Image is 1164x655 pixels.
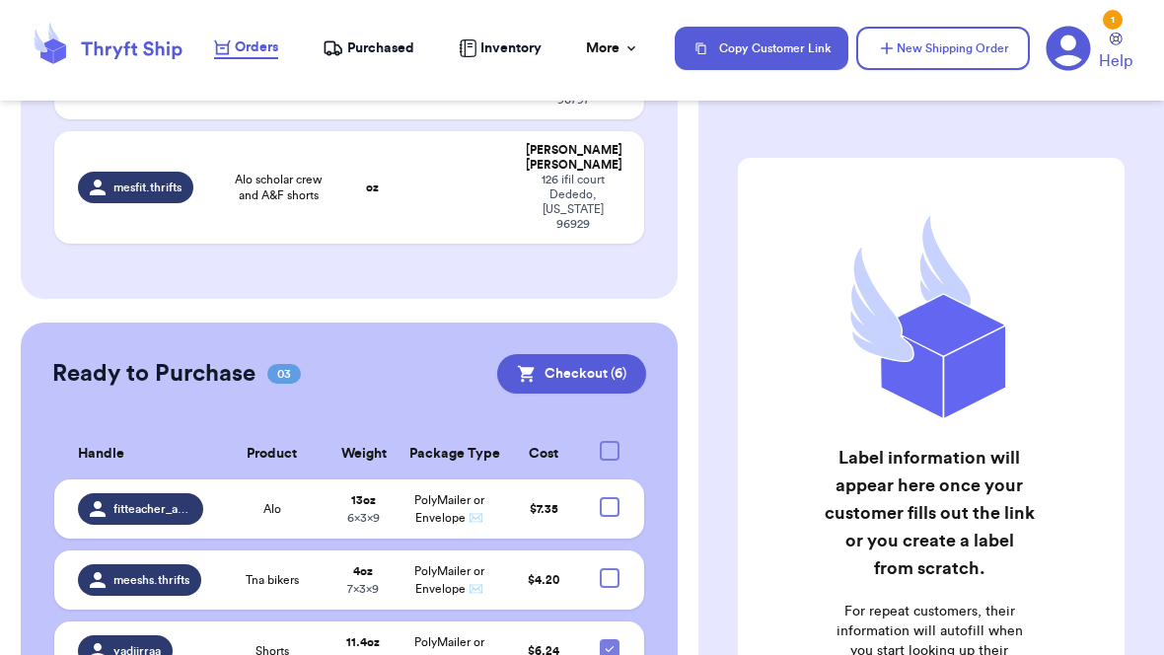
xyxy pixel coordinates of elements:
span: $ 4.20 [528,574,559,586]
span: 7 x 3 x 9 [347,583,379,595]
h2: Label information will appear here once your customer fills out the link or you create a label fr... [824,444,1035,582]
a: Orders [214,37,278,59]
span: mesfit.thrifts [113,180,182,195]
strong: 4 oz [353,565,373,577]
h2: Ready to Purchase [52,358,255,390]
span: 03 [267,364,301,384]
span: Purchased [347,38,414,58]
th: Cost [501,429,587,479]
span: Orders [235,37,278,57]
button: Checkout (6) [497,354,646,394]
span: Handle [78,444,124,465]
th: Weight [329,429,399,479]
th: Product [215,429,329,479]
span: Tna bikers [246,572,299,588]
button: New Shipping Order [856,27,1030,70]
span: 6 x 3 x 9 [347,512,380,524]
button: Copy Customer Link [675,27,848,70]
div: 126 ifil court Dededo , [US_STATE] 96929 [526,173,619,232]
strong: 13 oz [351,494,376,506]
span: Inventory [480,38,542,58]
div: [PERSON_NAME] [PERSON_NAME] [526,143,619,173]
span: Alo scholar crew and A&F shorts [232,172,327,203]
span: PolyMailer or Envelope ✉️ [414,494,484,524]
span: meeshs.thrifts [113,572,189,588]
a: 1 [1046,26,1091,71]
div: 1 [1103,10,1123,30]
th: Package Type [398,429,500,479]
span: Help [1099,49,1132,73]
a: Purchased [323,38,414,58]
a: Help [1099,33,1132,73]
span: $ 7.35 [530,503,558,515]
strong: oz [366,182,379,193]
strong: 11.4 oz [346,636,380,648]
span: Alo [263,501,281,517]
span: PolyMailer or Envelope ✉️ [414,565,484,595]
span: fitteacher_alice207m [113,501,190,517]
a: Inventory [459,38,542,58]
div: More [586,38,639,58]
